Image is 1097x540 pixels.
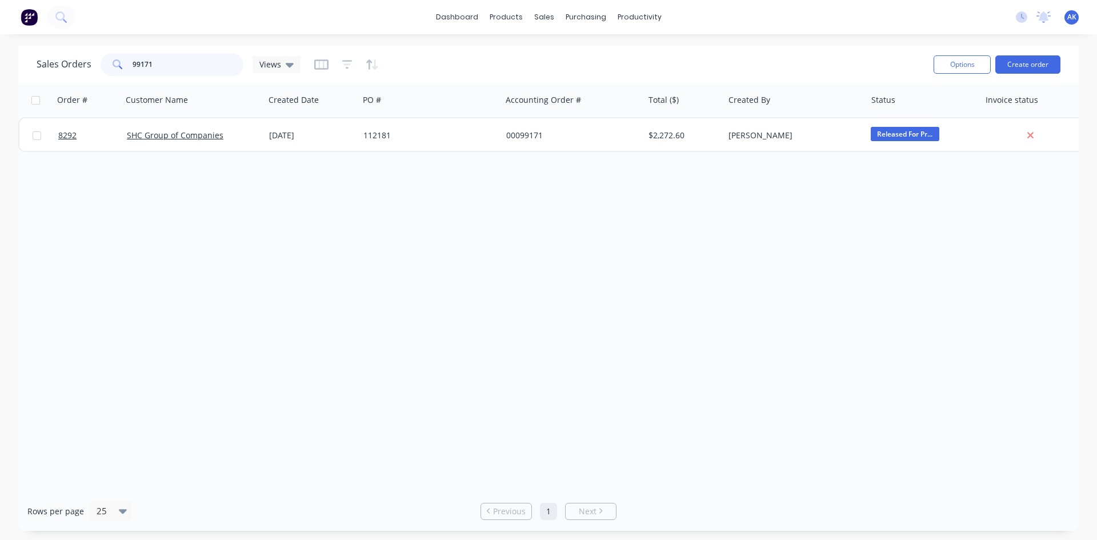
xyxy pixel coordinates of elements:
[126,94,188,106] div: Customer Name
[58,130,77,141] span: 8292
[871,94,895,106] div: Status
[579,506,596,517] span: Next
[269,94,319,106] div: Created Date
[58,118,127,153] a: 8292
[269,130,354,141] div: [DATE]
[612,9,667,26] div: productivity
[934,55,991,74] button: Options
[481,506,531,517] a: Previous page
[27,506,84,517] span: Rows per page
[37,59,91,70] h1: Sales Orders
[133,53,244,76] input: Search...
[871,127,939,141] span: Released For Pr...
[995,55,1060,74] button: Create order
[506,130,633,141] div: 00099171
[127,130,223,141] a: SHC Group of Companies
[363,130,490,141] div: 112181
[363,94,381,106] div: PO #
[540,503,557,520] a: Page 1 is your current page
[728,94,770,106] div: Created By
[57,94,87,106] div: Order #
[648,130,715,141] div: $2,272.60
[476,503,621,520] ul: Pagination
[493,506,526,517] span: Previous
[728,130,855,141] div: [PERSON_NAME]
[648,94,679,106] div: Total ($)
[560,9,612,26] div: purchasing
[566,506,616,517] a: Next page
[506,94,581,106] div: Accounting Order #
[1067,12,1076,22] span: AK
[484,9,529,26] div: products
[986,94,1038,106] div: Invoice status
[430,9,484,26] a: dashboard
[259,58,281,70] span: Views
[529,9,560,26] div: sales
[21,9,38,26] img: Factory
